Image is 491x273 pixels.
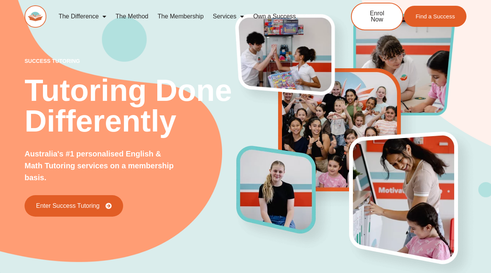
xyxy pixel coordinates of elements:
a: The Method [111,8,153,25]
span: Find a Success [415,13,455,19]
a: Enter Success Tutoring [25,195,123,217]
a: Services [208,8,249,25]
a: The Difference [54,8,111,25]
a: Find a Success [404,6,466,27]
p: Australia's #1 personalised English & Math Tutoring services on a membership basis. [25,148,180,184]
a: The Membership [153,8,208,25]
p: success tutoring [25,58,237,64]
a: Enrol Now [351,3,403,30]
span: Enrol Now [363,10,391,23]
h2: Tutoring Done Differently [25,75,237,136]
nav: Menu [54,8,326,25]
span: Enter Success Tutoring [36,203,99,209]
a: Own a Success [249,8,300,25]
